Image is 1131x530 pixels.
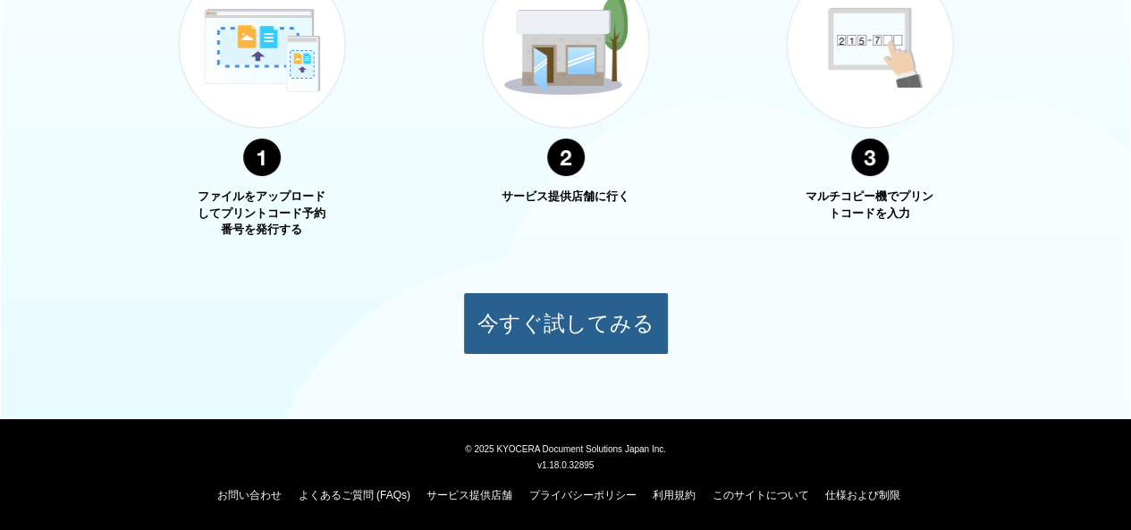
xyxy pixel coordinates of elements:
[465,442,666,454] span: © 2025 KYOCERA Document Solutions Japan Inc.
[537,459,594,470] span: v1.18.0.32895
[803,189,937,222] p: マルチコピー機でプリントコードを入力
[712,489,808,501] a: このサイトについて
[195,189,329,239] p: ファイルをアップロードしてプリントコード予約番号を発行する
[217,489,282,501] a: お問い合わせ
[499,189,633,206] p: サービス提供店舗に行く
[426,489,512,501] a: サービス提供店舗
[463,292,669,355] button: 今すぐ試してみる
[299,489,410,501] a: よくあるご質問 (FAQs)
[825,489,900,501] a: 仕様および制限
[529,489,637,501] a: プライバシーポリシー
[653,489,696,501] a: 利用規約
